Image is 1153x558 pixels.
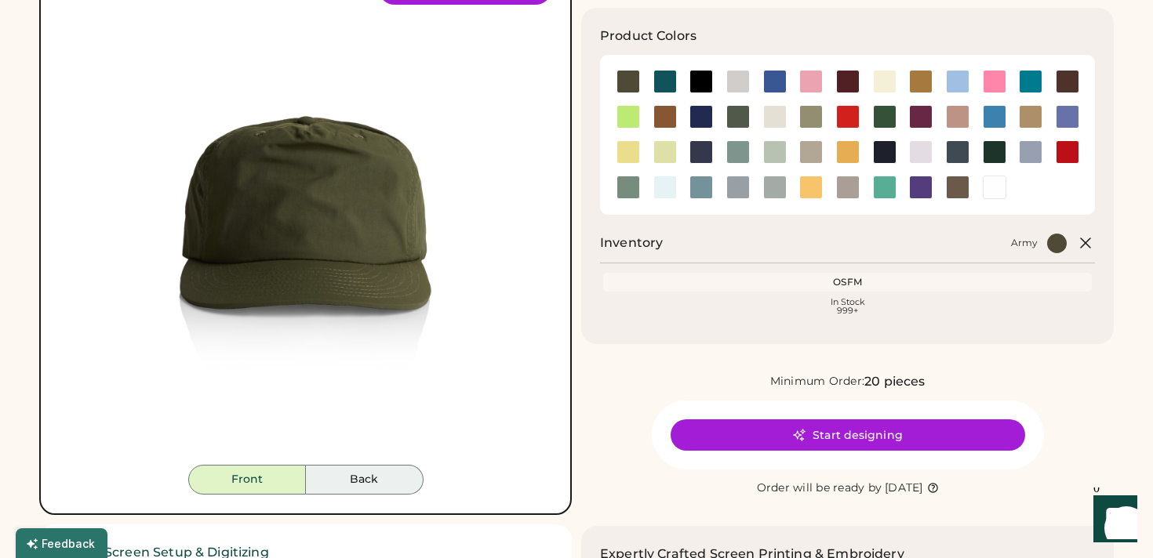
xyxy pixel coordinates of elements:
div: [DATE] [885,480,923,496]
div: Order will be ready by [757,480,882,496]
h2: Inventory [600,234,663,252]
button: Start designing [671,419,1025,451]
div: Army [1011,237,1038,249]
button: Back [306,465,424,495]
iframe: Front Chat [1078,487,1146,555]
button: Front [188,465,306,495]
div: Minimum Order: [770,374,865,390]
div: OSFM [606,276,1089,288]
div: In Stock 999+ [606,298,1089,315]
h3: Product Colors [600,27,697,45]
div: 20 pieces [864,372,925,391]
